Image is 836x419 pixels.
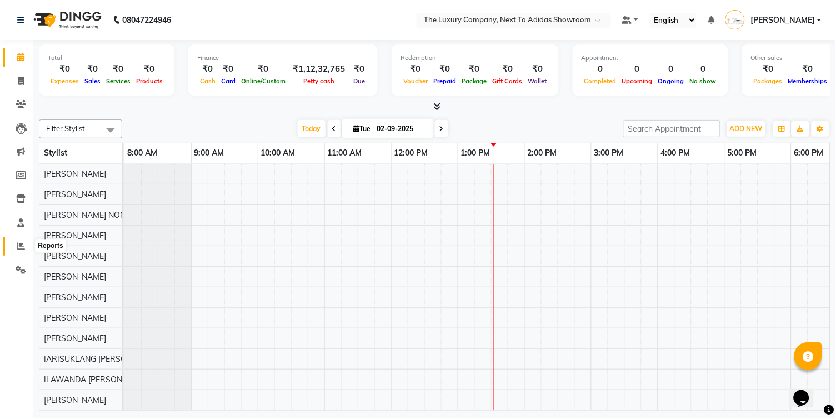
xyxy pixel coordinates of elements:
[459,63,490,76] div: ₹0
[238,77,288,85] span: Online/Custom
[44,375,151,385] span: ILAWANDA [PERSON_NAME]
[82,63,103,76] div: ₹0
[44,189,106,199] span: [PERSON_NAME]
[48,63,82,76] div: ₹0
[44,210,149,220] span: [PERSON_NAME] NONGRUM
[28,4,104,36] img: logo
[218,77,238,85] span: Card
[197,77,218,85] span: Cash
[197,63,218,76] div: ₹0
[623,120,720,137] input: Search Appointment
[582,53,719,63] div: Appointment
[192,145,227,161] a: 9:00 AM
[44,251,106,261] span: [PERSON_NAME]
[525,145,560,161] a: 2:00 PM
[750,14,815,26] span: [PERSON_NAME]
[122,4,171,36] b: 08047224946
[582,77,619,85] span: Completed
[430,63,459,76] div: ₹0
[658,145,693,161] a: 4:00 PM
[655,77,687,85] span: Ongoing
[785,63,830,76] div: ₹0
[655,63,687,76] div: 0
[197,53,369,63] div: Finance
[301,77,337,85] span: Petty cash
[430,77,459,85] span: Prepaid
[751,63,785,76] div: ₹0
[298,120,326,137] span: Today
[401,53,550,63] div: Redemption
[48,77,82,85] span: Expenses
[727,121,765,137] button: ADD NEW
[751,77,785,85] span: Packages
[725,145,760,161] a: 5:00 PM
[133,77,166,85] span: Products
[218,63,238,76] div: ₹0
[288,63,349,76] div: ₹1,12,32,765
[392,145,431,161] a: 12:00 PM
[103,63,133,76] div: ₹0
[44,231,106,241] span: [PERSON_NAME]
[730,124,763,133] span: ADD NEW
[44,313,106,323] span: [PERSON_NAME]
[133,63,166,76] div: ₹0
[619,63,655,76] div: 0
[401,77,430,85] span: Voucher
[459,77,490,85] span: Package
[44,292,106,302] span: [PERSON_NAME]
[789,375,825,408] iframe: chat widget
[258,145,298,161] a: 10:00 AM
[525,63,550,76] div: ₹0
[44,333,106,343] span: [PERSON_NAME]
[490,77,525,85] span: Gift Cards
[44,272,106,282] span: [PERSON_NAME]
[525,77,550,85] span: Wallet
[687,77,719,85] span: No show
[792,145,827,161] a: 6:00 PM
[351,124,374,133] span: Tue
[44,395,106,405] span: [PERSON_NAME]
[687,63,719,76] div: 0
[582,63,619,76] div: 0
[592,145,627,161] a: 3:00 PM
[785,77,830,85] span: Memberships
[44,169,106,179] span: [PERSON_NAME]
[82,77,103,85] span: Sales
[349,63,369,76] div: ₹0
[490,63,525,76] div: ₹0
[103,77,133,85] span: Services
[35,240,66,253] div: Reports
[46,124,85,133] span: Filter Stylist
[238,63,288,76] div: ₹0
[725,10,745,29] img: MADHU SHARMA
[44,148,67,158] span: Stylist
[619,77,655,85] span: Upcoming
[48,53,166,63] div: Total
[458,145,493,161] a: 1:00 PM
[401,63,430,76] div: ₹0
[124,145,160,161] a: 8:00 AM
[351,77,368,85] span: Due
[374,121,429,137] input: 2025-09-02
[325,145,365,161] a: 11:00 AM
[44,354,195,364] span: IARISUKLANG [PERSON_NAME] SAWIAN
